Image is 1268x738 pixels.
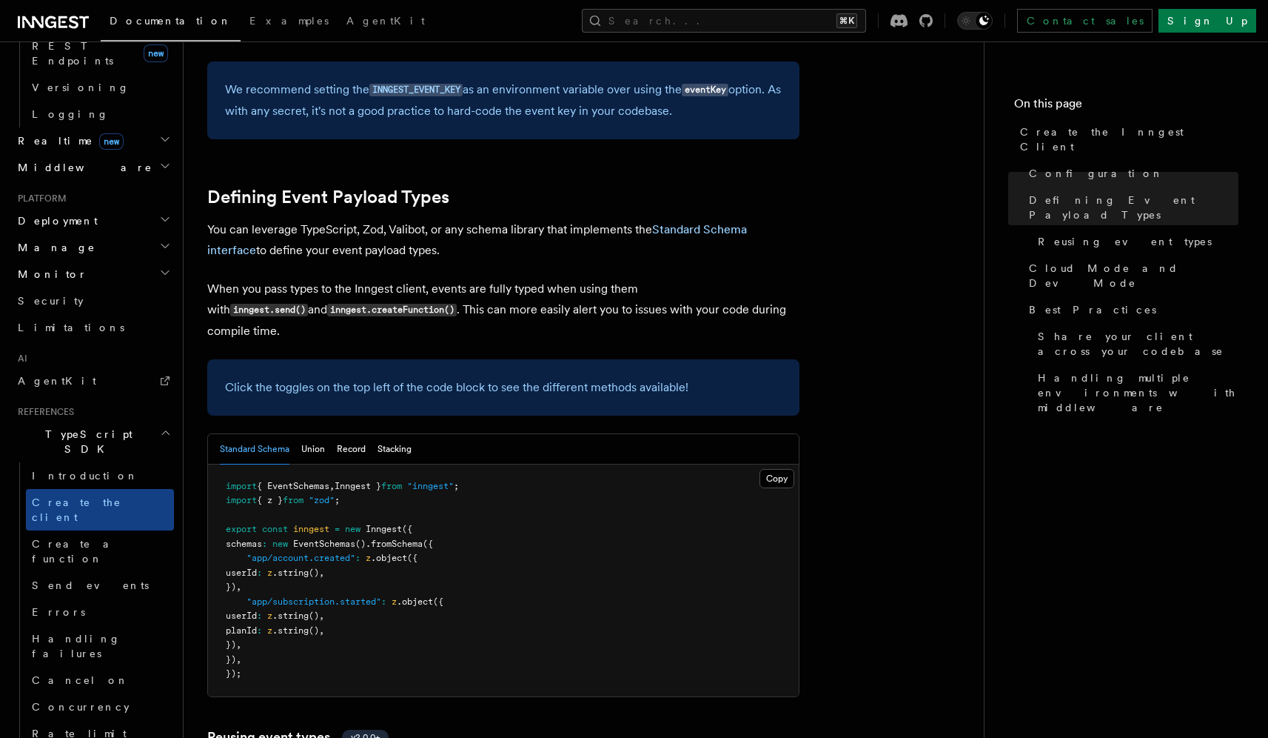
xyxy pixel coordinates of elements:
a: Best Practices [1023,296,1238,323]
span: "app/account.created" [246,553,355,563]
span: AgentKit [346,15,425,27]
span: Configuration [1029,166,1164,181]
span: , [236,582,241,592]
span: AI [12,353,27,365]
span: Create the Inngest Client [1020,124,1238,154]
span: Create the client [32,496,121,523]
a: Examples [241,4,338,40]
a: Contact sales [1017,9,1153,33]
button: Toggle dark mode [957,12,993,30]
span: , [236,639,241,650]
span: Versioning [32,82,130,93]
span: () [355,539,366,549]
p: We recommend setting the as an environment variable over using the option. As with any secret, it... [225,79,782,122]
code: inngest.send() [230,304,308,316]
a: Reusing event types [1032,228,1238,255]
span: inngest [293,524,329,534]
a: INNGEST_EVENT_KEY [369,82,463,96]
button: Union [301,434,325,465]
a: Defining Event Payload Types [207,187,449,207]
span: "app/subscription.started" [246,596,381,607]
code: inngest.createFunction() [327,304,457,316]
button: Deployment [12,207,174,234]
span: ; [335,495,340,505]
span: Errors [32,606,85,618]
span: Handling failures [32,633,121,659]
span: ({ [423,539,433,549]
span: z [267,611,272,621]
span: Deployment [12,213,98,228]
span: z [392,596,397,607]
a: Share your client across your codebase [1032,323,1238,365]
span: : [257,568,262,578]
span: schemas [226,539,262,549]
span: { z } [257,495,283,505]
span: : [257,611,262,621]
span: Middleware [12,160,152,175]
span: Documentation [110,15,232,27]
a: Cancel on [26,667,174,694]
span: Send events [32,579,149,591]
span: = [335,524,340,534]
span: Handling multiple environments with middleware [1038,370,1238,415]
span: "inngest" [407,481,454,491]
span: z [366,553,371,563]
span: .string [272,611,309,621]
span: Cancel on [32,674,129,686]
span: z [267,625,272,636]
span: , [319,568,324,578]
span: const [262,524,288,534]
span: , [319,625,324,636]
a: Sign Up [1158,9,1256,33]
p: When you pass types to the Inngest client, events are fully typed when using them with and . This... [207,279,799,342]
span: z [267,568,272,578]
a: AgentKit [338,4,434,40]
span: from [283,495,303,505]
span: }) [226,639,236,650]
a: Introduction [26,462,174,489]
a: Handling multiple environments with middleware [1032,365,1238,421]
span: Reusing event types [1038,234,1212,249]
span: Create a function [32,538,120,565]
span: : [355,553,360,563]
span: : [262,539,267,549]
a: Create the client [26,489,174,531]
span: () [309,625,319,636]
span: ({ [407,553,417,563]
span: }) [226,582,236,592]
a: Create the Inngest Client [1014,119,1238,160]
button: Copy [759,469,794,488]
button: Search...⌘K [582,9,866,33]
span: new [345,524,360,534]
a: Send events [26,572,174,599]
a: Logging [26,101,174,127]
span: ; [454,481,459,491]
span: Cloud Mode and Dev Mode [1029,261,1238,290]
span: }) [226,654,236,665]
p: You can leverage TypeScript, Zod, Valibot, or any schema library that implements the to define yo... [207,219,799,261]
button: TypeScript SDK [12,421,174,462]
a: Limitations [12,314,174,341]
span: Logging [32,108,109,120]
span: Share your client across your codebase [1038,329,1238,359]
span: Inngest } [335,481,381,491]
a: AgentKit [12,368,174,394]
span: , [236,654,241,665]
span: .object [397,596,433,607]
a: Concurrency [26,694,174,720]
span: export [226,524,257,534]
a: Handling failures [26,625,174,667]
button: Monitor [12,261,174,287]
span: }); [226,668,241,679]
span: Best Practices [1029,302,1156,317]
span: .string [272,568,309,578]
span: userId [226,611,257,621]
span: new [99,133,124,150]
a: Create a function [26,531,174,572]
span: { EventSchemas [257,481,329,491]
span: Inngest [366,524,402,534]
span: new [144,44,168,62]
a: REST Endpointsnew [26,33,174,74]
span: : [381,596,386,607]
a: Standard Schema interface [207,222,747,257]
